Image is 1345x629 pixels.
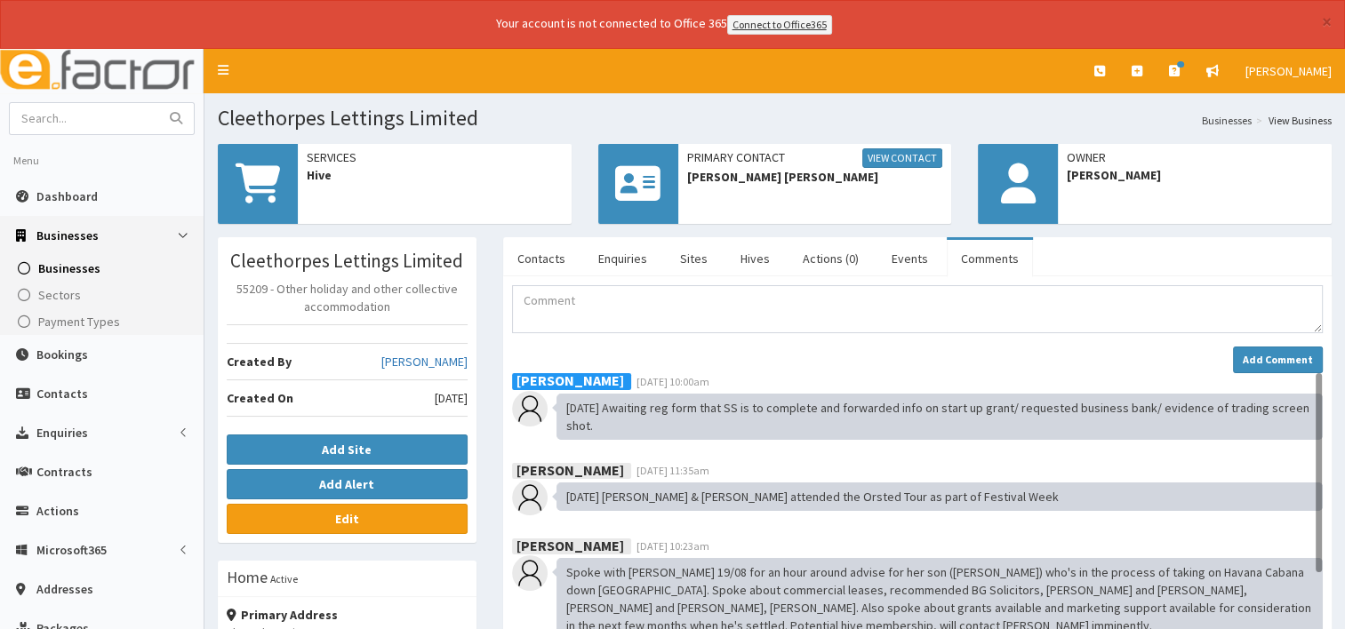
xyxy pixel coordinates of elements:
[322,442,372,458] b: Add Site
[584,240,661,277] a: Enquiries
[227,280,468,315] p: 55209 - Other holiday and other collective accommodation
[36,188,98,204] span: Dashboard
[144,14,1184,35] div: Your account is not connected to Office 365
[38,314,120,330] span: Payment Types
[270,572,298,585] small: Active
[512,285,1323,333] textarea: Comment
[36,425,88,441] span: Enquiries
[516,371,624,389] b: [PERSON_NAME]
[947,240,1033,277] a: Comments
[556,482,1323,511] div: [DATE] [PERSON_NAME] & [PERSON_NAME] attended the Orsted Tour as part of Festival Week
[636,539,709,553] span: [DATE] 10:23am
[381,353,468,370] a: [PERSON_NAME]
[227,504,468,534] a: Edit
[877,240,942,277] a: Events
[4,255,204,282] a: Businesses
[687,148,943,168] span: Primary Contact
[789,240,873,277] a: Actions (0)
[1233,346,1323,373] button: Add Comment
[36,346,88,362] span: Bookings
[38,260,100,276] span: Businesses
[4,308,204,335] a: Payment Types
[36,386,88,402] span: Contacts
[307,148,563,166] span: Services
[1245,63,1332,79] span: [PERSON_NAME]
[227,354,292,370] b: Created By
[556,394,1323,440] div: [DATE] Awaiting reg form that SS is to complete and forwarded info on start up grant/ requested b...
[726,240,784,277] a: Hives
[38,287,81,303] span: Sectors
[503,240,580,277] a: Contacts
[516,536,624,553] b: [PERSON_NAME]
[319,476,374,492] b: Add Alert
[862,148,942,168] a: View Contact
[1252,113,1332,128] li: View Business
[227,607,338,623] strong: Primary Address
[1202,113,1252,128] a: Businesses
[335,511,359,527] b: Edit
[666,240,722,277] a: Sites
[218,107,1332,130] h1: Cleethorpes Lettings Limited
[1243,353,1313,366] strong: Add Comment
[36,581,93,597] span: Addresses
[227,569,268,585] h3: Home
[727,15,832,35] a: Connect to Office365
[1322,12,1332,31] button: ×
[435,389,468,407] span: [DATE]
[687,168,943,186] span: [PERSON_NAME] [PERSON_NAME]
[636,375,709,388] span: [DATE] 10:00am
[1232,49,1345,93] a: [PERSON_NAME]
[1067,166,1323,184] span: [PERSON_NAME]
[36,464,92,480] span: Contracts
[516,460,624,478] b: [PERSON_NAME]
[636,464,709,477] span: [DATE] 11:35am
[36,227,99,243] span: Businesses
[36,542,107,558] span: Microsoft365
[227,469,468,499] button: Add Alert
[307,166,563,184] span: Hive
[10,103,159,134] input: Search...
[4,282,204,308] a: Sectors
[227,251,468,271] h3: Cleethorpes Lettings Limited
[227,390,293,406] b: Created On
[1067,148,1323,166] span: Owner
[36,503,79,519] span: Actions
